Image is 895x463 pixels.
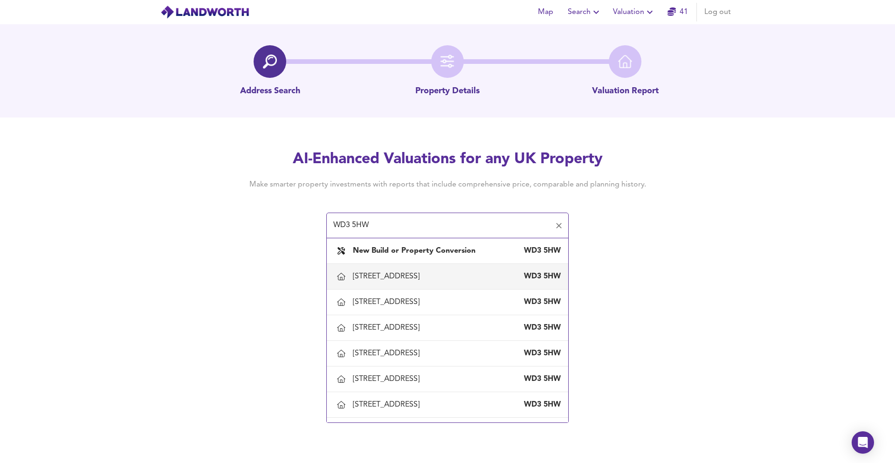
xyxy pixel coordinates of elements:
b: New Build or Property Conversion [353,247,475,255]
p: Address Search [240,85,300,97]
div: [STREET_ADDRESS] [353,323,423,333]
button: Search [564,3,606,21]
button: Log out [701,3,735,21]
div: WD3 5HW [523,374,561,384]
img: logo [160,5,249,19]
span: Log out [704,6,731,19]
img: filter-icon [441,55,454,69]
span: Search [568,6,602,19]
span: Map [534,6,557,19]
span: Valuation [613,6,655,19]
div: WD3 5HW [523,246,561,256]
h2: AI-Enhanced Valuations for any UK Property [235,149,660,170]
button: 41 [663,3,693,21]
div: WD3 5HW [523,297,561,307]
div: [STREET_ADDRESS] [353,297,423,307]
button: Clear [552,219,565,232]
div: [STREET_ADDRESS] [353,348,423,359]
div: WD3 5HW [523,348,561,359]
div: WD3 5HW [523,400,561,410]
div: WD3 5HW [523,271,561,282]
img: home-icon [618,55,632,69]
button: Map [530,3,560,21]
button: Valuation [609,3,659,21]
img: search-icon [263,55,277,69]
div: [STREET_ADDRESS] [353,374,423,384]
a: 41 [668,6,688,19]
h4: Make smarter property investments with reports that include comprehensive price, comparable and p... [235,180,660,190]
div: WD3 5HW [523,323,561,333]
div: [STREET_ADDRESS] [353,400,423,410]
p: Property Details [415,85,480,97]
div: [STREET_ADDRESS] [353,271,423,282]
input: Enter a postcode to start... [330,217,551,235]
p: Valuation Report [592,85,659,97]
div: Open Intercom Messenger [852,431,874,454]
